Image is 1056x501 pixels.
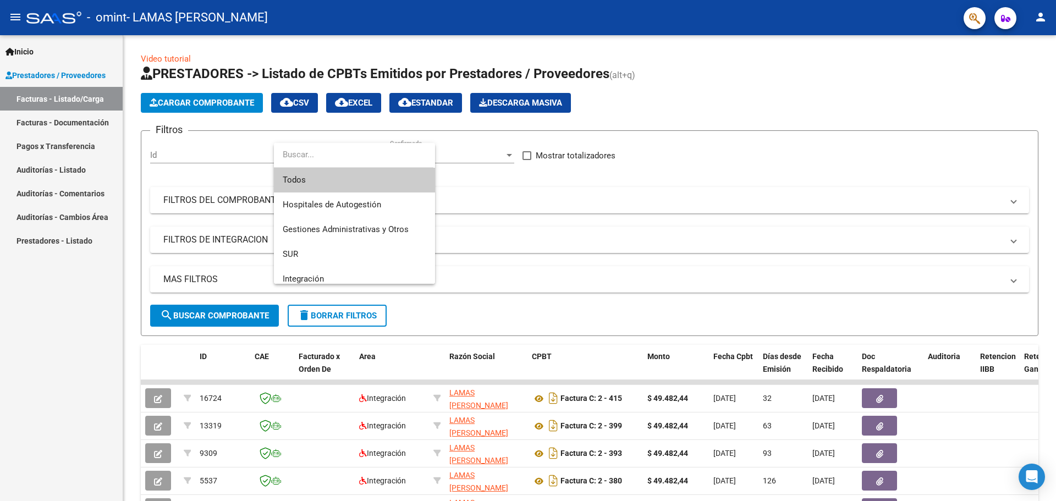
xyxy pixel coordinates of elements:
[283,200,381,210] span: Hospitales de Autogestión
[283,274,324,284] span: Integración
[1019,464,1045,490] div: Open Intercom Messenger
[283,168,426,192] span: Todos
[283,224,409,234] span: Gestiones Administrativas y Otros
[274,142,433,167] input: dropdown search
[283,249,298,259] span: SUR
